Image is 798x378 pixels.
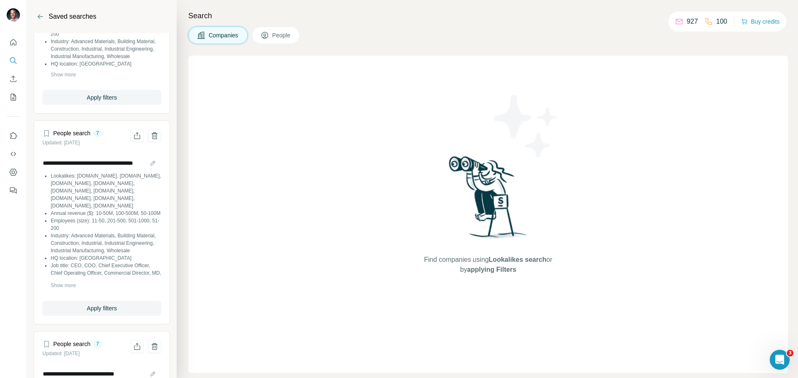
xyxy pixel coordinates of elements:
button: Enrich CSV [7,71,20,86]
button: Use Surfe on LinkedIn [7,128,20,143]
iframe: Intercom live chat [770,350,790,370]
span: People [272,31,291,39]
button: Search [7,53,20,68]
button: Apply filters [42,90,161,105]
button: Quick start [7,35,20,50]
li: Lookalikes: [DOMAIN_NAME], [DOMAIN_NAME], [DOMAIN_NAME], [DOMAIN_NAME], [DOMAIN_NAME], [DOMAIN_NA... [51,172,161,210]
span: Apply filters [87,304,117,312]
div: 7 [93,129,103,137]
span: Find companies using or by [421,255,554,275]
li: Job title: CEO, COO, Chief Executive Officer, Chief Operating Officer, Commercial Director, MD, M... [51,262,161,299]
h4: People search [53,340,91,348]
div: 7 [93,340,103,348]
button: Dashboard [7,165,20,180]
button: My lists [7,90,20,105]
img: Surfe Illustration - Stars [488,89,563,163]
button: Show more [51,71,76,78]
button: Apply filters [42,301,161,316]
button: Delete saved search [148,129,161,142]
span: Lookalikes search [489,256,547,263]
button: Use Surfe API [7,146,20,161]
li: Employees (size): 11-50, 201-500, 501-1000, 51-200 [51,217,161,232]
button: Buy credits [741,16,780,27]
button: Show more [51,282,76,289]
button: Share filters [131,129,144,142]
button: Back [34,10,47,23]
li: Industry: Advanced Materials, Building Material, Construction, Industrial, Industrial Engineering... [51,38,161,60]
h4: Search [188,10,788,22]
input: Search name [42,157,161,169]
small: Updated: [DATE] [42,140,80,146]
small: Updated: [DATE] [42,351,80,356]
li: Industry: Advanced Materials, Building Material, Construction, Industrial, Industrial Engineering... [51,232,161,254]
img: Avatar [7,8,20,22]
button: Delete saved search [148,340,161,353]
span: applying Filters [467,266,516,273]
p: 927 [687,17,698,27]
li: Annual revenue ($): 10-50M, 100-500M, 50-100M [51,210,161,217]
li: HQ location: [GEOGRAPHIC_DATA] [51,60,161,68]
button: Share filters [131,340,144,353]
span: Companies [209,31,239,39]
span: 3 [787,350,793,356]
span: Apply filters [87,93,117,102]
button: Feedback [7,183,20,198]
h2: Saved searches [49,12,96,22]
img: Surfe Illustration - Woman searching with binoculars [445,154,532,246]
li: HQ location: [GEOGRAPHIC_DATA] [51,254,161,262]
h4: People search [53,129,91,137]
p: 100 [716,17,727,27]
